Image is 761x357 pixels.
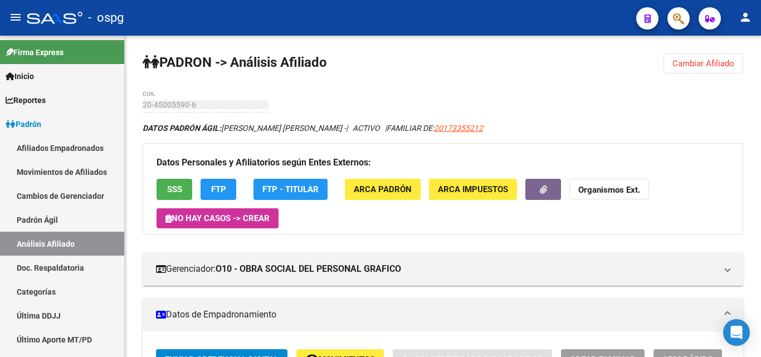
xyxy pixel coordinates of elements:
[143,124,221,133] strong: DATOS PADRÓN ÁGIL:
[201,179,236,199] button: FTP
[6,70,34,82] span: Inicio
[88,6,124,30] span: - ospg
[253,179,328,199] button: FTP - Titular
[723,319,750,346] div: Open Intercom Messenger
[143,252,743,286] mat-expansion-panel-header: Gerenciador:O10 - OBRA SOCIAL DEL PERSONAL GRAFICO
[211,185,226,195] span: FTP
[167,185,182,195] span: SSS
[262,185,319,195] span: FTP - Titular
[143,124,346,133] span: [PERSON_NAME] [PERSON_NAME] -
[434,124,483,133] span: 20173355212
[9,11,22,24] mat-icon: menu
[143,55,327,70] strong: PADRON -> Análisis Afiliado
[157,179,192,199] button: SSS
[143,124,483,133] i: | ACTIVO |
[672,58,734,69] span: Cambiar Afiliado
[6,94,46,106] span: Reportes
[216,263,401,275] strong: O10 - OBRA SOCIAL DEL PERSONAL GRAFICO
[664,53,743,74] button: Cambiar Afiliado
[157,155,729,170] h3: Datos Personales y Afiliatorios según Entes Externos:
[156,309,716,321] mat-panel-title: Datos de Empadronamiento
[165,213,270,223] span: No hay casos -> Crear
[345,179,421,199] button: ARCA Padrón
[438,185,508,195] span: ARCA Impuestos
[354,185,412,195] span: ARCA Padrón
[578,185,640,195] strong: Organismos Ext.
[156,263,716,275] mat-panel-title: Gerenciador:
[569,179,649,199] button: Organismos Ext.
[739,11,752,24] mat-icon: person
[6,46,64,58] span: Firma Express
[429,179,517,199] button: ARCA Impuestos
[143,298,743,331] mat-expansion-panel-header: Datos de Empadronamiento
[157,208,279,228] button: No hay casos -> Crear
[6,118,41,130] span: Padrón
[387,124,483,133] span: FAMILIAR DE:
